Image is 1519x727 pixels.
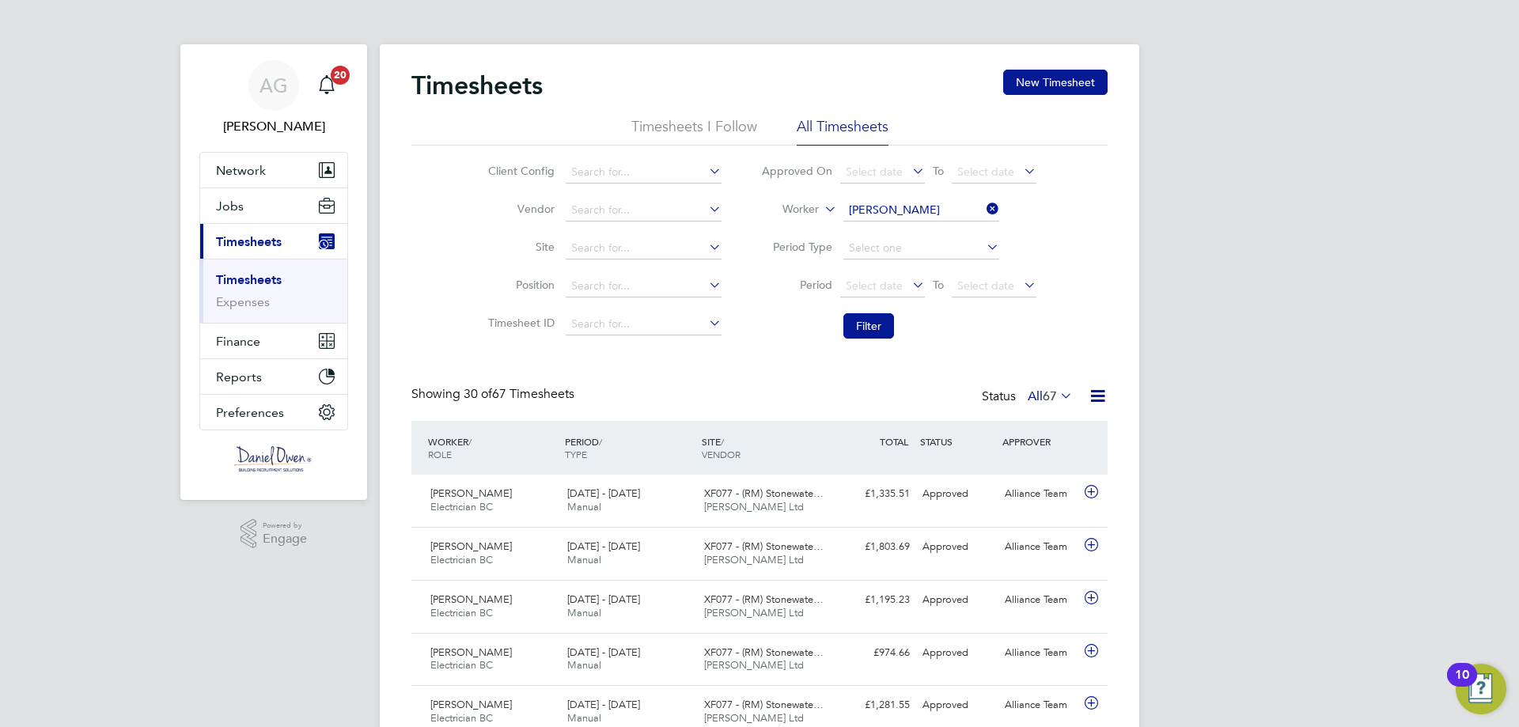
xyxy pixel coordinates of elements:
[200,224,347,259] button: Timesheets
[567,658,601,672] span: Manual
[567,711,601,725] span: Manual
[483,164,555,178] label: Client Config
[483,316,555,330] label: Timesheet ID
[761,164,832,178] label: Approved On
[761,240,832,254] label: Period Type
[430,711,493,725] span: Electrician BC
[916,427,998,456] div: STATUS
[566,313,722,335] input: Search for...
[216,272,282,287] a: Timesheets
[567,500,601,513] span: Manual
[483,202,555,216] label: Vendor
[928,161,949,181] span: To
[631,117,757,146] li: Timesheets I Follow
[834,587,916,613] div: £1,195.23
[468,435,472,448] span: /
[998,692,1081,718] div: Alliance Team
[200,259,347,323] div: Timesheets
[464,386,492,402] span: 30 of
[982,386,1076,408] div: Status
[241,519,308,549] a: Powered byEngage
[566,275,722,297] input: Search for...
[199,446,348,471] a: Go to home page
[216,369,262,384] span: Reports
[916,587,998,613] div: Approved
[704,487,824,500] span: XF077 - (RM) Stonewate…
[1003,70,1108,95] button: New Timesheet
[567,698,640,711] span: [DATE] - [DATE]
[430,593,512,606] span: [PERSON_NAME]
[200,188,347,223] button: Jobs
[200,359,347,394] button: Reports
[331,66,350,85] span: 20
[200,395,347,430] button: Preferences
[698,427,835,468] div: SITE
[566,237,722,259] input: Search for...
[704,698,824,711] span: XF077 - (RM) Stonewate…
[748,202,819,218] label: Worker
[566,199,722,222] input: Search for...
[234,446,313,471] img: danielowen-logo-retina.png
[263,532,307,546] span: Engage
[843,237,999,259] input: Select one
[216,199,244,214] span: Jobs
[846,278,903,293] span: Select date
[464,386,574,402] span: 67 Timesheets
[916,481,998,507] div: Approved
[998,640,1081,666] div: Alliance Team
[430,540,512,553] span: [PERSON_NAME]
[704,646,824,659] span: XF077 - (RM) Stonewate…
[599,435,602,448] span: /
[216,294,270,309] a: Expenses
[430,646,512,659] span: [PERSON_NAME]
[704,711,804,725] span: [PERSON_NAME] Ltd
[561,427,698,468] div: PERIOD
[704,606,804,619] span: [PERSON_NAME] Ltd
[704,593,824,606] span: XF077 - (RM) Stonewate…
[1043,388,1057,404] span: 67
[928,275,949,295] span: To
[411,70,543,101] h2: Timesheets
[998,587,1081,613] div: Alliance Team
[721,435,724,448] span: /
[216,234,282,249] span: Timesheets
[180,44,367,500] nav: Main navigation
[834,481,916,507] div: £1,335.51
[430,698,512,711] span: [PERSON_NAME]
[565,448,587,460] span: TYPE
[200,153,347,187] button: Network
[199,60,348,136] a: AG[PERSON_NAME]
[483,278,555,292] label: Position
[916,640,998,666] div: Approved
[797,117,888,146] li: All Timesheets
[834,640,916,666] div: £974.66
[430,500,493,513] span: Electrician BC
[567,646,640,659] span: [DATE] - [DATE]
[263,519,307,532] span: Powered by
[411,386,578,403] div: Showing
[1028,388,1073,404] label: All
[216,334,260,349] span: Finance
[704,540,824,553] span: XF077 - (RM) Stonewate…
[916,692,998,718] div: Approved
[704,500,804,513] span: [PERSON_NAME] Ltd
[1456,664,1506,714] button: Open Resource Center, 10 new notifications
[998,481,1081,507] div: Alliance Team
[199,117,348,136] span: Amy Garcia
[843,313,894,339] button: Filter
[430,606,493,619] span: Electrician BC
[430,553,493,566] span: Electrician BC
[200,324,347,358] button: Finance
[567,540,640,553] span: [DATE] - [DATE]
[430,658,493,672] span: Electrician BC
[834,692,916,718] div: £1,281.55
[880,435,908,448] span: TOTAL
[567,487,640,500] span: [DATE] - [DATE]
[704,658,804,672] span: [PERSON_NAME] Ltd
[702,448,741,460] span: VENDOR
[259,75,288,96] span: AG
[430,487,512,500] span: [PERSON_NAME]
[957,278,1014,293] span: Select date
[916,534,998,560] div: Approved
[704,553,804,566] span: [PERSON_NAME] Ltd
